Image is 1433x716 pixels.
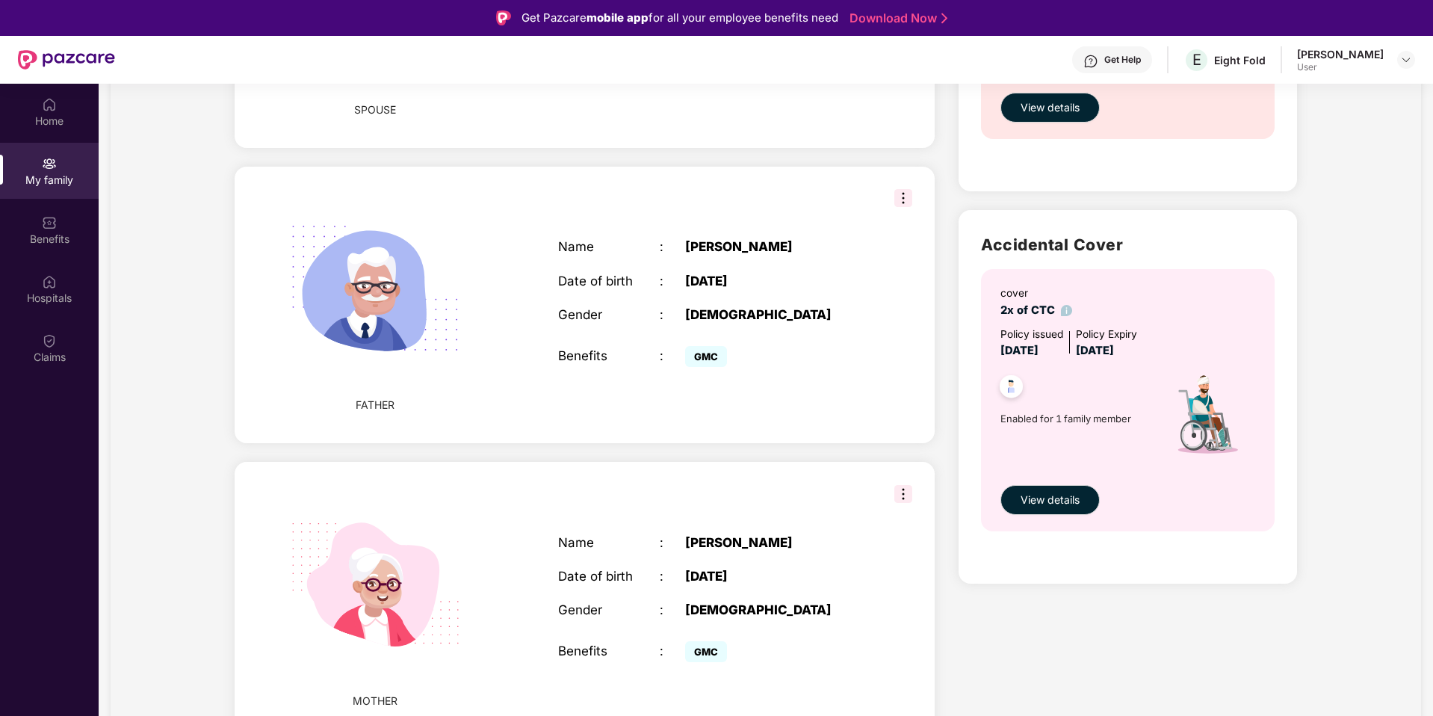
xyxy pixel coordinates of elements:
span: Enabled for 1 family member [1000,411,1151,426]
div: : [660,602,685,617]
span: View details [1021,492,1080,508]
div: Benefits [558,644,660,658]
div: Eight Fold [1214,53,1266,67]
div: : [660,274,685,288]
img: icon [1151,360,1260,478]
button: View details [1000,93,1100,123]
div: : [660,569,685,584]
div: Date of birth [558,569,660,584]
img: svg+xml;base64,PHN2ZyBpZD0iSG9zcGl0YWxzIiB4bWxucz0iaHR0cDovL3d3dy53My5vcmcvMjAwMC9zdmciIHdpZHRoPS... [42,274,57,288]
span: [DATE] [1076,344,1114,357]
img: Logo [496,10,511,25]
div: cover [1000,286,1072,302]
span: 2x of CTC [1000,303,1072,317]
div: : [660,348,685,363]
span: GMC [685,641,727,662]
div: Name [558,535,660,550]
span: SPOUSE [354,102,396,118]
img: svg+xml;base64,PHN2ZyB3aWR0aD0iMzIiIGhlaWdodD0iMzIiIHZpZXdCb3g9IjAgMCAzMiAzMiIgZmlsbD0ibm9uZSIgeG... [894,189,912,207]
div: [PERSON_NAME] [685,535,863,550]
span: MOTHER [353,693,397,709]
img: svg+xml;base64,PHN2ZyB4bWxucz0iaHR0cDovL3d3dy53My5vcmcvMjAwMC9zdmciIHdpZHRoPSIyMjQiIGhlaWdodD0iMT... [267,477,483,692]
div: [DEMOGRAPHIC_DATA] [685,307,863,322]
button: View details [1000,485,1100,515]
span: E [1192,51,1201,69]
div: Get Help [1104,54,1141,66]
div: [PERSON_NAME] [685,239,863,254]
div: [PERSON_NAME] [1297,47,1384,61]
div: [DATE] [685,274,863,288]
img: svg+xml;base64,PHN2ZyBpZD0iQ2xhaW0iIHhtbG5zPSJodHRwOi8vd3d3LnczLm9yZy8yMDAwL3N2ZyIgd2lkdGg9IjIwIi... [42,333,57,348]
div: Policy issued [1000,327,1063,343]
img: info [1061,305,1072,316]
div: Policy Expiry [1076,327,1137,343]
div: Benefits [558,348,660,363]
div: User [1297,61,1384,73]
span: FATHER [356,397,394,413]
div: [DEMOGRAPHIC_DATA] [685,602,863,617]
img: svg+xml;base64,PHN2ZyBpZD0iSGVscC0zMngzMiIgeG1sbnM9Imh0dHA6Ly93d3cudzMub3JnLzIwMDAvc3ZnIiB3aWR0aD... [1083,54,1098,69]
div: Gender [558,307,660,322]
div: : [660,307,685,322]
div: Get Pazcare for all your employee benefits need [521,9,838,27]
img: svg+xml;base64,PHN2ZyBpZD0iSG9tZSIgeG1sbnM9Imh0dHA6Ly93d3cudzMub3JnLzIwMDAvc3ZnIiB3aWR0aD0iMjAiIG... [42,96,57,111]
h2: Accidental Cover [981,232,1275,257]
span: [DATE] [1000,344,1039,357]
div: : [660,535,685,550]
img: svg+xml;base64,PHN2ZyB4bWxucz0iaHR0cDovL3d3dy53My5vcmcvMjAwMC9zdmciIHhtbG5zOnhsaW5rPSJodHRwOi8vd3... [267,182,483,397]
div: : [660,644,685,658]
img: Stroke [941,10,947,26]
span: View details [1021,99,1080,116]
div: Date of birth [558,274,660,288]
span: GMC [685,346,727,367]
img: svg+xml;base64,PHN2ZyB3aWR0aD0iMjAiIGhlaWdodD0iMjAiIHZpZXdCb3g9IjAgMCAyMCAyMCIgZmlsbD0ibm9uZSIgeG... [42,155,57,170]
a: Download Now [849,10,943,26]
div: [DATE] [685,569,863,584]
div: : [660,239,685,254]
div: Name [558,239,660,254]
img: svg+xml;base64,PHN2ZyB3aWR0aD0iMzIiIGhlaWdodD0iMzIiIHZpZXdCb3g9IjAgMCAzMiAzMiIgZmlsbD0ibm9uZSIgeG... [894,485,912,503]
strong: mobile app [586,10,649,25]
img: svg+xml;base64,PHN2ZyB4bWxucz0iaHR0cDovL3d3dy53My5vcmcvMjAwMC9zdmciIHdpZHRoPSI0OC45NDMiIGhlaWdodD... [993,371,1030,407]
img: New Pazcare Logo [18,50,115,70]
div: Gender [558,602,660,617]
img: svg+xml;base64,PHN2ZyBpZD0iQmVuZWZpdHMiIHhtbG5zPSJodHRwOi8vd3d3LnczLm9yZy8yMDAwL3N2ZyIgd2lkdGg9Ij... [42,215,57,229]
img: svg+xml;base64,PHN2ZyBpZD0iRHJvcGRvd24tMzJ4MzIiIHhtbG5zPSJodHRwOi8vd3d3LnczLm9yZy8yMDAwL3N2ZyIgd2... [1400,54,1412,66]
